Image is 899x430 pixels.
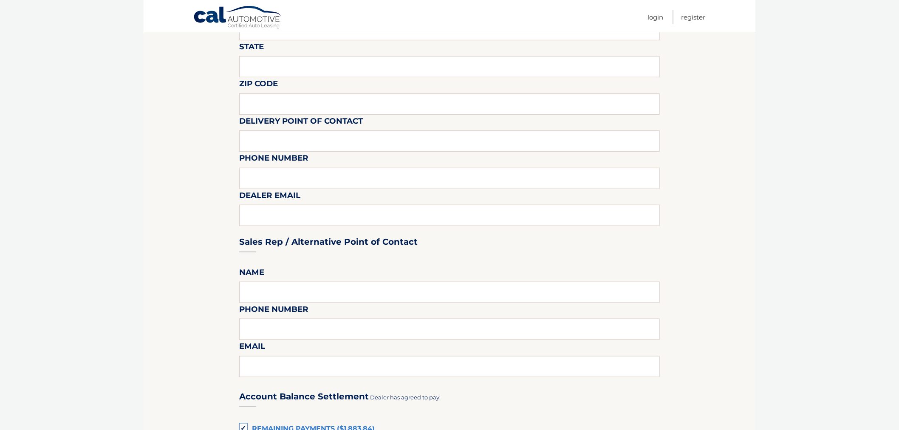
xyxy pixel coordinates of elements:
[647,10,663,24] a: Login
[239,340,265,356] label: Email
[239,40,264,56] label: State
[239,152,308,167] label: Phone Number
[239,115,363,130] label: Delivery Point of Contact
[239,237,418,247] h3: Sales Rep / Alternative Point of Contact
[239,189,300,205] label: Dealer Email
[370,394,441,401] span: Dealer has agreed to pay:
[239,303,308,319] label: Phone Number
[681,10,706,24] a: Register
[239,391,369,402] h3: Account Balance Settlement
[239,77,278,93] label: Zip Code
[193,6,283,30] a: Cal Automotive
[239,266,264,282] label: Name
